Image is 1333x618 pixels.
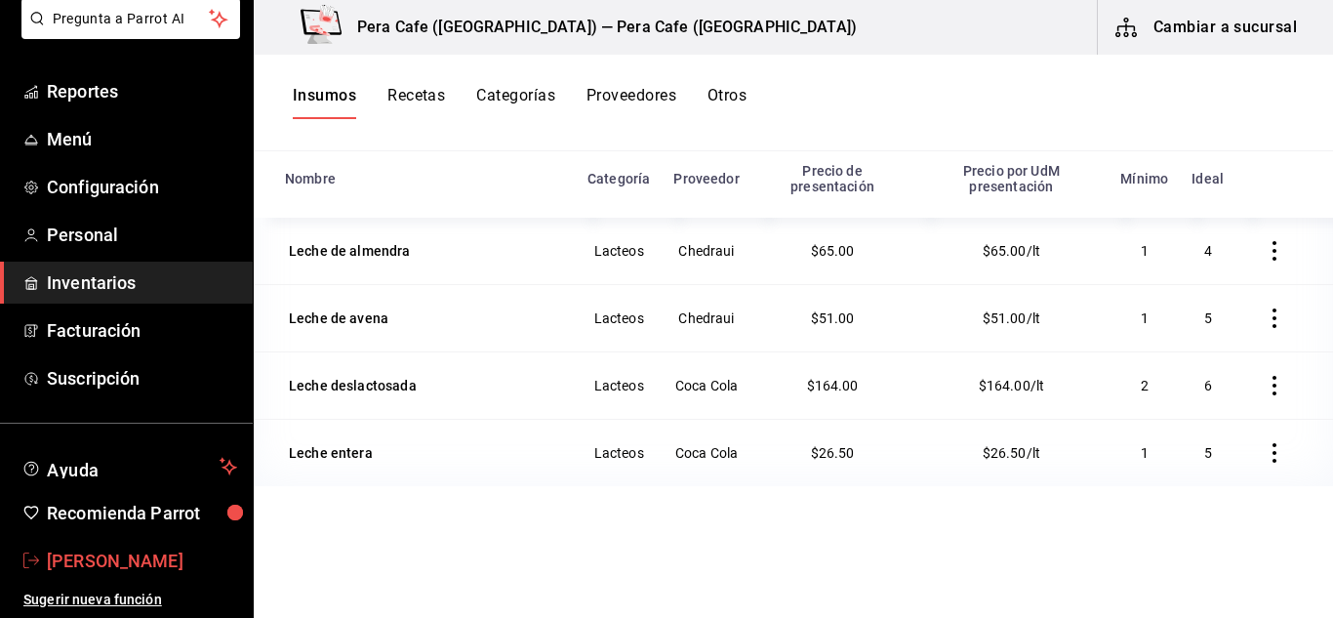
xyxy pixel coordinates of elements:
[342,16,857,39] h3: Pera Cafe ([GEOGRAPHIC_DATA]) — Pera Cafe ([GEOGRAPHIC_DATA])
[811,243,855,259] span: $65.00
[476,86,555,119] button: Categorías
[662,351,750,419] td: Coca Cola
[1141,310,1149,326] span: 1
[1204,445,1212,461] span: 5
[925,163,1097,194] div: Precio por UdM presentación
[47,78,237,104] span: Reportes
[289,309,388,328] div: Leche de avena
[289,443,373,463] div: Leche entera
[1120,171,1168,186] div: Mínimo
[983,243,1040,259] span: $65.00/lt
[47,269,237,296] span: Inventarios
[47,455,212,478] span: Ayuda
[707,86,747,119] button: Otros
[586,86,676,119] button: Proveedores
[289,376,417,395] div: Leche deslactosada
[662,419,750,486] td: Coca Cola
[285,171,336,186] div: Nombre
[763,163,903,194] div: Precio de presentación
[1141,243,1149,259] span: 1
[662,218,750,284] td: Chedraui
[47,548,237,574] span: [PERSON_NAME]
[983,310,1040,326] span: $51.00/lt
[576,351,662,419] td: Lacteos
[662,284,750,351] td: Chedraui
[387,86,445,119] button: Recetas
[1141,445,1149,461] span: 1
[587,171,650,186] div: Categoría
[293,86,747,119] div: navigation tabs
[289,241,411,261] div: Leche de almendra
[53,9,210,29] span: Pregunta a Parrot AI
[811,310,855,326] span: $51.00
[1204,378,1212,393] span: 6
[47,317,237,344] span: Facturación
[576,218,662,284] td: Lacteos
[293,86,356,119] button: Insumos
[47,365,237,391] span: Suscripción
[1204,310,1212,326] span: 5
[979,378,1045,393] span: $164.00/lt
[47,222,237,248] span: Personal
[47,126,237,152] span: Menú
[47,174,237,200] span: Configuración
[1192,171,1224,186] div: Ideal
[811,445,855,461] span: $26.50
[1204,243,1212,259] span: 4
[983,445,1040,461] span: $26.50/lt
[23,590,237,610] span: Sugerir nueva función
[14,22,240,43] a: Pregunta a Parrot AI
[1141,378,1149,393] span: 2
[576,419,662,486] td: Lacteos
[673,171,739,186] div: Proveedor
[576,284,662,351] td: Lacteos
[47,500,237,526] span: Recomienda Parrot
[807,378,859,393] span: $164.00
